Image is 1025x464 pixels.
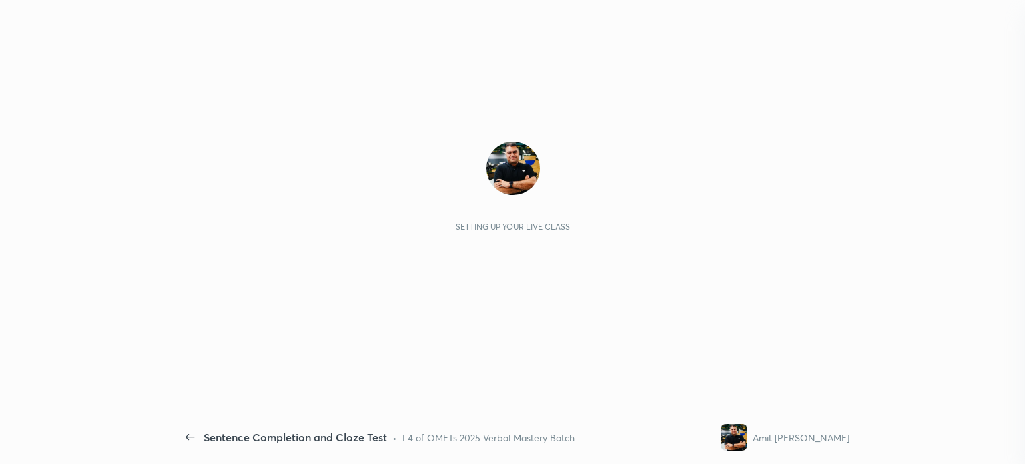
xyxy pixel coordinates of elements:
div: • [392,431,397,445]
div: Setting up your live class [456,222,570,232]
div: Sentence Completion and Cloze Test [204,429,387,445]
img: 361ffd47e3344bc7b86bb2a4eda2fabd.jpg [486,142,540,195]
div: Amit [PERSON_NAME] [753,431,849,445]
div: L4 of OMETs 2025 Verbal Mastery Batch [402,431,575,445]
img: 361ffd47e3344bc7b86bb2a4eda2fabd.jpg [721,424,747,451]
